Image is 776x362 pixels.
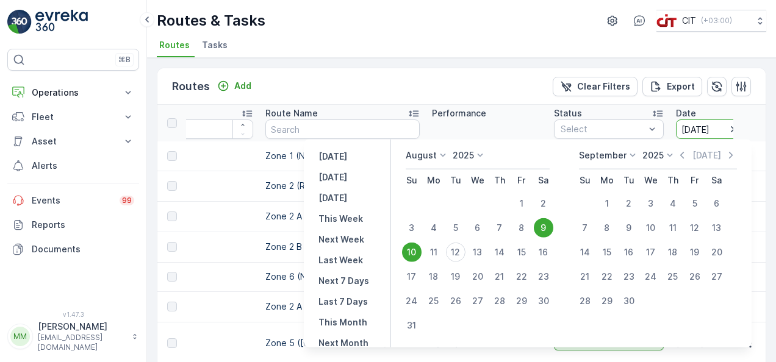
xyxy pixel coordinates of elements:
div: 7 [490,218,509,238]
div: 26 [685,267,705,286]
p: 99 [122,196,132,205]
div: 25 [663,267,683,286]
div: 3 [641,194,661,213]
div: 30 [534,291,553,311]
div: 1 [597,194,617,213]
div: 8 [597,218,617,238]
button: Today [314,170,352,185]
img: cit-logo_pOk6rL0.png [656,14,677,27]
div: Toggle Row Selected [167,151,177,161]
button: CIT(+03:00) [656,10,766,32]
th: Tuesday [618,169,640,191]
div: 12 [685,218,705,238]
p: Select [561,123,645,135]
input: Search [265,119,420,139]
div: 10 [402,243,422,262]
p: [DATE] [692,149,721,161]
td: Zone 6 (Night-1) - V 2.0 [259,262,426,291]
a: Reports [7,213,139,237]
p: [DATE] [318,171,347,183]
button: This Week [314,211,368,226]
a: Documents [7,237,139,261]
div: 5 [446,218,465,238]
div: 3 [402,218,422,238]
button: Add [212,79,256,93]
a: 214642 [143,337,253,349]
div: 18 [663,243,683,262]
td: Zone 2 B (Night-1) - V 2.0 [259,232,426,262]
td: Zone 1 (Night-1) - V 2.0 [259,141,426,171]
div: 4 [663,194,683,213]
button: This Month [314,315,372,330]
button: Clear Filters [553,77,638,96]
div: 19 [446,267,465,286]
div: 2 [534,194,553,213]
div: 8 [512,218,531,238]
p: [DATE] [318,192,347,204]
div: 14 [575,243,595,262]
div: MM [10,327,30,346]
th: Wednesday [467,169,489,191]
th: Thursday [489,169,511,191]
p: [PERSON_NAME] [38,321,126,333]
p: Add [234,80,251,92]
div: 20 [468,267,487,286]
p: Last Week [318,254,363,266]
div: 25 [424,291,444,311]
button: Fleet [7,105,139,129]
a: Alerts [7,154,139,178]
div: 11 [663,218,683,238]
th: Wednesday [640,169,662,191]
div: 29 [512,291,531,311]
div: 21 [575,267,595,286]
p: 2025 [642,149,664,161]
div: 15 [597,243,617,262]
th: Sunday [574,169,596,191]
p: Operations [32,87,115,99]
p: Alerts [32,160,134,172]
div: 28 [575,291,595,311]
span: Tasks [202,39,228,51]
button: Yesterday [314,149,352,164]
p: Status [554,107,582,119]
button: Next 7 Days [314,274,374,288]
button: Next Week [314,232,369,247]
div: 24 [641,267,661,286]
input: Search [143,119,253,139]
th: Sunday [401,169,423,191]
div: 19 [685,243,705,262]
p: Route Name [265,107,318,119]
div: 9 [534,218,553,238]
button: Next Month [314,336,373,350]
p: Next Month [318,337,368,349]
div: 27 [707,267,727,286]
div: 22 [512,267,531,286]
div: Toggle Row Selected [167,302,177,311]
span: 214643 [143,300,253,313]
p: [DATE] [318,151,347,163]
a: 214672 [143,180,253,192]
div: 23 [534,267,553,286]
button: Last Week [314,253,368,268]
a: Events99 [7,188,139,213]
th: Monday [423,169,445,191]
span: Routes [159,39,190,51]
p: This Month [318,316,367,328]
div: 29 [597,291,617,311]
img: logo [7,10,32,34]
div: 27 [468,291,487,311]
div: Toggle Row Selected [167,211,177,221]
button: Last 7 Days [314,294,373,309]
div: 21 [490,267,509,286]
p: Performance [432,107,486,119]
div: 28 [490,291,509,311]
div: 2 [619,194,639,213]
p: Asset [32,135,115,147]
div: 6 [468,218,487,238]
span: 214670 [143,241,253,253]
th: Tuesday [445,169,467,191]
p: This Week [318,213,363,225]
td: Zone 2 A (Night-1) - V 2.0 [259,201,426,232]
div: 18 [424,267,444,286]
a: 214676 [143,150,253,162]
